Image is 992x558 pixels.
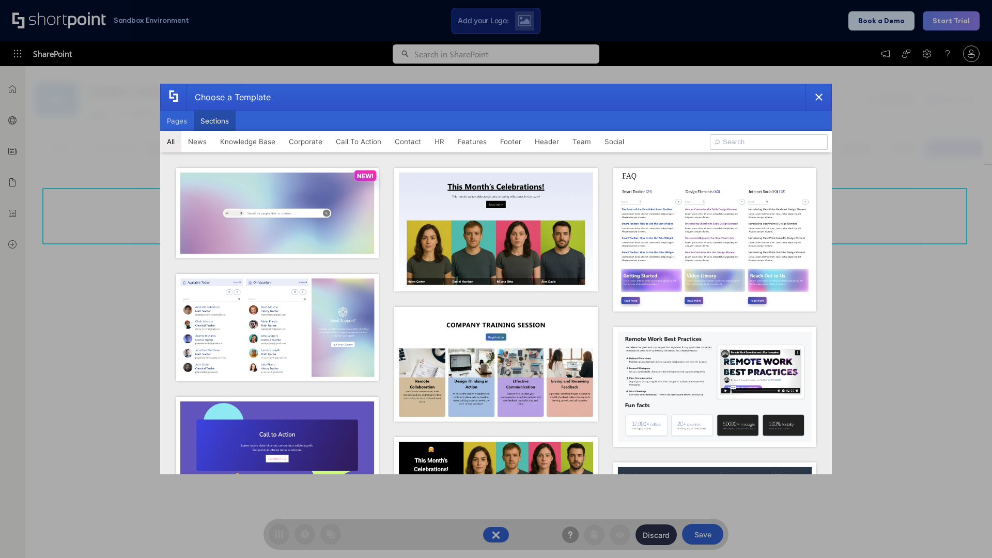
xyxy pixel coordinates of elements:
[357,172,374,180] p: NEW!
[710,134,828,150] input: Search
[187,84,271,110] div: Choose a Template
[160,84,832,474] div: template selector
[598,131,631,152] button: Social
[528,131,566,152] button: Header
[940,508,992,558] iframe: Chat Widget
[329,131,388,152] button: Call To Action
[282,131,329,152] button: Corporate
[181,131,213,152] button: News
[428,131,451,152] button: HR
[213,131,282,152] button: Knowledge Base
[566,131,598,152] button: Team
[388,131,428,152] button: Contact
[160,111,194,131] button: Pages
[160,131,181,152] button: All
[493,131,528,152] button: Footer
[451,131,493,152] button: Features
[194,111,236,131] button: Sections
